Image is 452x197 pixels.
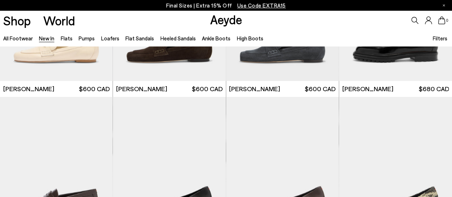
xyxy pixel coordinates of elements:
[305,84,336,93] span: $600 CAD
[226,81,339,97] a: [PERSON_NAME] $600 CAD
[192,84,223,93] span: $600 CAD
[166,1,286,10] p: Final Sizes | Extra 15% Off
[101,35,119,41] a: Loafers
[79,84,110,93] span: $600 CAD
[79,35,95,41] a: Pumps
[339,81,452,97] a: [PERSON_NAME] $680 CAD
[39,35,54,41] a: New In
[210,12,242,27] a: Aeyde
[160,35,195,41] a: Heeled Sandals
[418,84,449,93] span: $680 CAD
[202,35,230,41] a: Ankle Boots
[342,84,393,93] span: [PERSON_NAME]
[43,14,75,27] a: World
[125,35,154,41] a: Flat Sandals
[445,19,449,23] span: 0
[3,35,33,41] a: All Footwear
[433,35,447,41] span: Filters
[229,84,280,93] span: [PERSON_NAME]
[113,81,225,97] a: [PERSON_NAME] $600 CAD
[237,35,263,41] a: High Boots
[3,14,31,27] a: Shop
[237,2,286,9] span: Navigate to /collections/ss25-final-sizes
[3,84,54,93] span: [PERSON_NAME]
[438,16,445,24] a: 0
[116,84,167,93] span: [PERSON_NAME]
[61,35,73,41] a: Flats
